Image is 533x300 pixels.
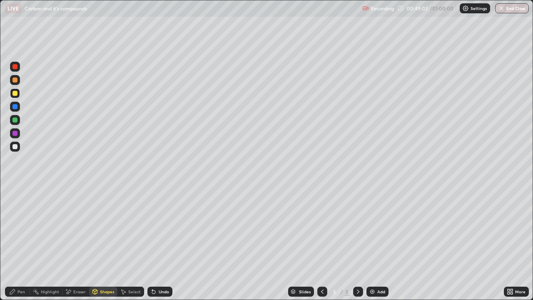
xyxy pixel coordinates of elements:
div: / [341,289,343,294]
div: Highlight [41,290,59,294]
div: 5 [331,289,339,294]
div: Pen [17,290,25,294]
p: Carbon and it's compounds [25,5,87,12]
img: add-slide-button [369,288,376,295]
div: Eraser [73,290,86,294]
p: Recording [371,5,394,12]
img: class-settings-icons [462,5,469,12]
div: Shapes [100,290,114,294]
div: Slides [299,290,311,294]
div: Add [377,290,385,294]
p: Settings [471,6,487,10]
div: 5 [345,288,350,295]
button: End Class [495,3,529,13]
div: Undo [159,290,169,294]
img: recording.375f2c34.svg [362,5,369,12]
div: Select [128,290,141,294]
p: LIVE [7,5,19,12]
div: More [515,290,526,294]
img: end-class-cross [498,5,505,12]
